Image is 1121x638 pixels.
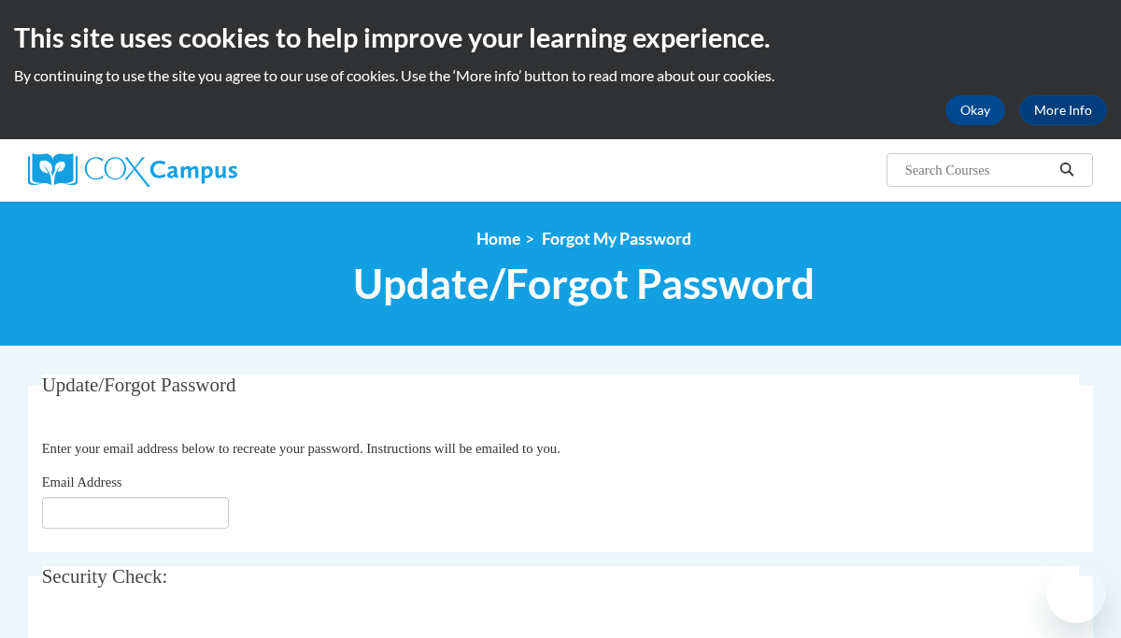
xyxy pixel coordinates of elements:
[14,19,1107,56] h2: This site uses cookies to help improve your learning experience.
[353,259,815,308] span: Update/Forgot Password
[42,374,236,396] span: Update/Forgot Password
[945,95,1005,125] button: Okay
[1053,159,1081,181] button: Search
[28,153,364,187] a: Cox Campus
[14,65,1107,86] p: By continuing to use the site you agree to our use of cookies. Use the ‘More info’ button to read...
[42,497,229,529] input: Email
[28,153,237,187] img: Cox Campus
[42,565,168,588] span: Security Check:
[1019,95,1107,125] a: More Info
[476,229,520,248] a: Home
[903,159,1053,181] input: Search Courses
[1046,563,1106,623] iframe: Button to launch messaging window
[542,229,691,248] span: Forgot My Password
[42,441,560,456] span: Enter your email address below to recreate your password. Instructions will be emailed to you.
[42,475,122,489] span: Email Address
